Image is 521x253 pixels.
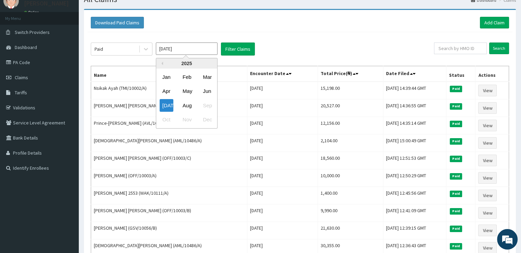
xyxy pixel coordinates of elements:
[318,152,383,169] td: 18,560.00
[95,46,103,52] div: Paid
[318,99,383,117] td: 20,527.00
[15,74,28,81] span: Claims
[156,70,217,127] div: month 2025-07
[247,66,318,82] th: Encounter Date
[160,85,173,98] div: Choose April 2025
[383,204,446,222] td: [DATE] 12:41:09 GMT
[247,117,318,134] td: [DATE]
[3,175,131,199] textarea: Type your message and hit 'Enter'
[383,117,446,134] td: [DATE] 14:35:14 GMT
[156,58,217,69] div: 2025
[318,204,383,222] td: 9,990.00
[247,134,318,152] td: [DATE]
[15,89,27,96] span: Tariffs
[318,82,383,99] td: 15,198.00
[446,66,475,82] th: Status
[383,82,446,99] td: [DATE] 14:39:44 GMT
[247,187,318,204] td: [DATE]
[200,85,214,98] div: Choose June 2025
[247,152,318,169] td: [DATE]
[450,103,462,109] span: Paid
[91,222,247,239] td: [PERSON_NAME] (GSV/10056/B)
[40,80,95,149] span: We're online!
[247,99,318,117] td: [DATE]
[247,222,318,239] td: [DATE]
[13,34,28,51] img: d_794563401_company_1708531726252_794563401
[318,117,383,134] td: 12,156.00
[91,17,144,28] button: Download Paid Claims
[489,43,509,54] input: Search
[478,120,497,131] a: View
[24,0,69,7] p: [PERSON_NAME]
[91,117,247,134] td: Prince-[PERSON_NAME] (AVL/10124/C)
[318,222,383,239] td: 21,630.00
[318,66,383,82] th: Total Price(₦)
[475,66,509,82] th: Actions
[247,204,318,222] td: [DATE]
[318,187,383,204] td: 1,400.00
[383,152,446,169] td: [DATE] 12:51:53 GMT
[450,156,462,162] span: Paid
[478,155,497,166] a: View
[450,208,462,214] span: Paid
[383,222,446,239] td: [DATE] 12:39:15 GMT
[383,169,446,187] td: [DATE] 12:50:29 GMT
[36,38,115,47] div: Chat with us now
[478,190,497,201] a: View
[91,169,247,187] td: [PERSON_NAME] (OFF/10003/A)
[478,207,497,219] a: View
[91,99,247,117] td: [PERSON_NAME] [PERSON_NAME] (OFF/10003/C)
[156,43,218,55] input: Select Month and Year
[91,204,247,222] td: [PERSON_NAME] [PERSON_NAME] (OFF/10003/B)
[247,82,318,99] td: [DATE]
[450,138,462,144] span: Paid
[450,86,462,92] span: Paid
[450,191,462,197] span: Paid
[200,71,214,83] div: Choose March 2025
[91,66,247,82] th: Name
[15,44,37,50] span: Dashboard
[247,169,318,187] td: [DATE]
[160,62,163,65] button: Previous Year
[221,43,255,56] button: Filter Claims
[15,29,50,35] span: Switch Providers
[478,102,497,114] a: View
[91,152,247,169] td: [PERSON_NAME] [PERSON_NAME] (OFF/10003/C)
[478,137,497,149] a: View
[383,134,446,152] td: [DATE] 15:00:49 GMT
[478,172,497,184] a: View
[180,71,194,83] div: Choose February 2025
[160,99,173,112] div: Choose July 2025
[318,169,383,187] td: 10,000.00
[383,187,446,204] td: [DATE] 12:45:56 GMT
[91,134,247,152] td: [DEMOGRAPHIC_DATA][PERSON_NAME] (AML/10486/A)
[383,66,446,82] th: Date Filed
[480,17,509,28] a: Add Claim
[383,99,446,117] td: [DATE] 14:36:55 GMT
[478,225,497,236] a: View
[160,71,173,83] div: Choose January 2025
[318,134,383,152] td: 2,104.00
[450,121,462,127] span: Paid
[450,173,462,179] span: Paid
[91,187,247,204] td: [PERSON_NAME] 2553 (WAK/10111/A)
[24,10,40,15] a: Online
[112,3,129,20] div: Minimize live chat window
[478,85,497,96] a: View
[450,226,462,232] span: Paid
[180,99,194,112] div: Choose August 2025
[450,243,462,249] span: Paid
[91,82,247,99] td: Nsikak Ayah (TMI/10002/A)
[434,43,487,54] input: Search by HMO ID
[180,85,194,98] div: Choose May 2025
